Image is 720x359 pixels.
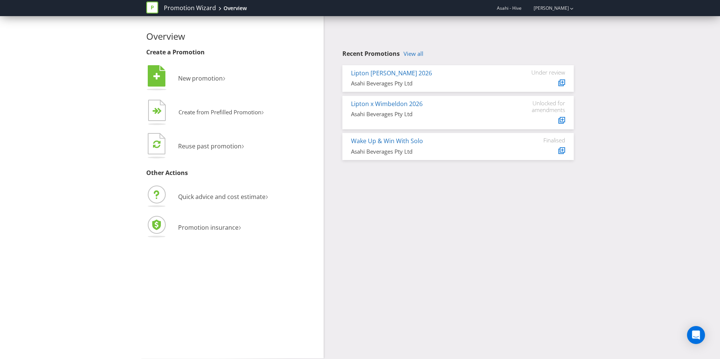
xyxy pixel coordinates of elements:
h3: Create a Promotion [146,49,318,56]
span: Asahi - Hive [497,5,522,11]
a: View all [403,51,423,57]
div: Finalised [520,137,565,144]
a: Quick advice and cost estimate› [146,193,268,201]
div: Overview [223,4,247,12]
a: Promotion Wizard [164,4,216,12]
div: Asahi Beverages Pty Ltd [351,148,509,156]
button: Create from Prefilled Promotion› [146,98,264,128]
span: › [241,139,244,151]
a: Lipton x Wimbeldon 2026 [351,100,423,108]
span: New promotion [178,74,223,82]
a: [PERSON_NAME] [526,5,569,11]
span: Recent Promotions [342,49,400,58]
span: › [238,220,241,233]
span: Promotion insurance [178,223,238,232]
a: Lipton [PERSON_NAME] 2026 [351,69,432,77]
span: › [265,190,268,202]
span: › [261,106,264,117]
div: Under review [520,69,565,76]
span: Quick advice and cost estimate [178,193,265,201]
tspan:  [157,108,162,115]
div: Unlocked for amendments [520,100,565,113]
div: Asahi Beverages Pty Ltd [351,79,509,87]
div: Open Intercom Messenger [687,326,705,344]
span: Reuse past promotion [178,142,241,150]
span: › [223,71,225,84]
div: Asahi Beverages Pty Ltd [351,110,509,118]
span: Create from Prefilled Promotion [178,108,261,116]
h3: Other Actions [146,170,318,177]
a: Promotion insurance› [146,223,241,232]
h2: Overview [146,31,318,41]
tspan:  [153,72,160,81]
a: Wake Up & Win With Solo [351,137,423,145]
tspan:  [153,140,160,148]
